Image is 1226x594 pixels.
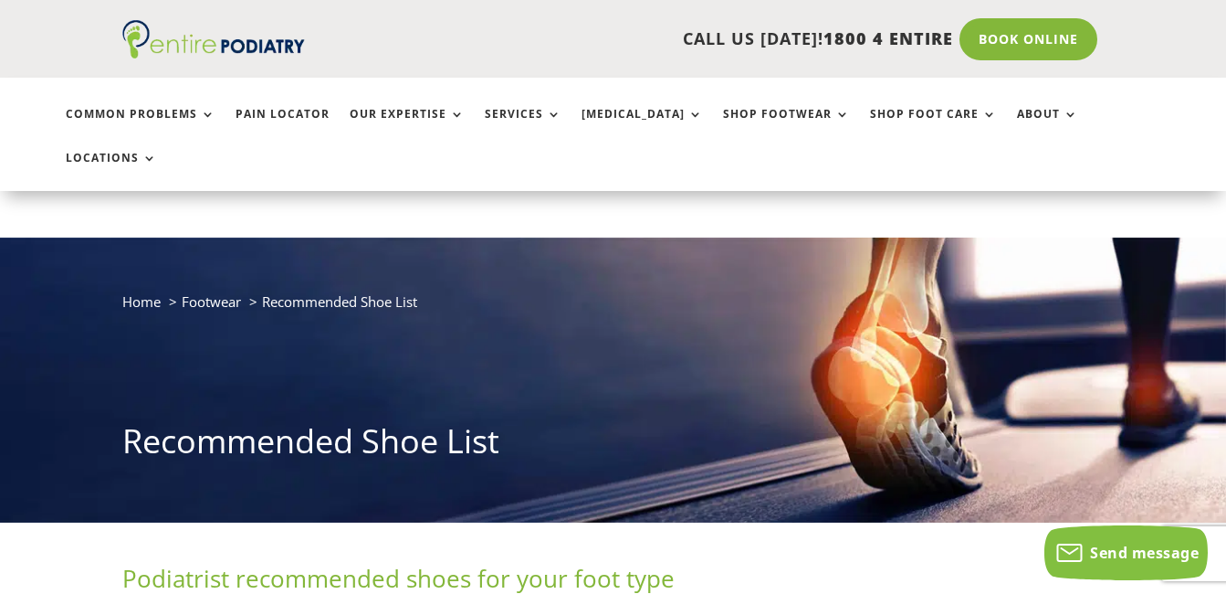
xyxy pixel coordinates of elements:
[959,18,1097,60] a: Book Online
[350,108,465,147] a: Our Expertise
[1090,543,1199,563] span: Send message
[236,108,330,147] a: Pain Locator
[485,108,561,147] a: Services
[122,290,1103,327] nav: breadcrumb
[823,27,953,49] span: 1800 4 ENTIRE
[122,419,1103,473] h1: Recommended Shoe List
[582,108,703,147] a: [MEDICAL_DATA]
[66,152,157,191] a: Locations
[1044,525,1208,580] button: Send message
[122,292,161,311] a: Home
[1017,108,1078,147] a: About
[262,292,417,311] span: Recommended Shoe List
[345,27,953,51] p: CALL US [DATE]!
[122,44,305,62] a: Entire Podiatry
[723,108,850,147] a: Shop Footwear
[122,20,305,58] img: logo (1)
[870,108,997,147] a: Shop Foot Care
[182,292,241,311] a: Footwear
[66,108,215,147] a: Common Problems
